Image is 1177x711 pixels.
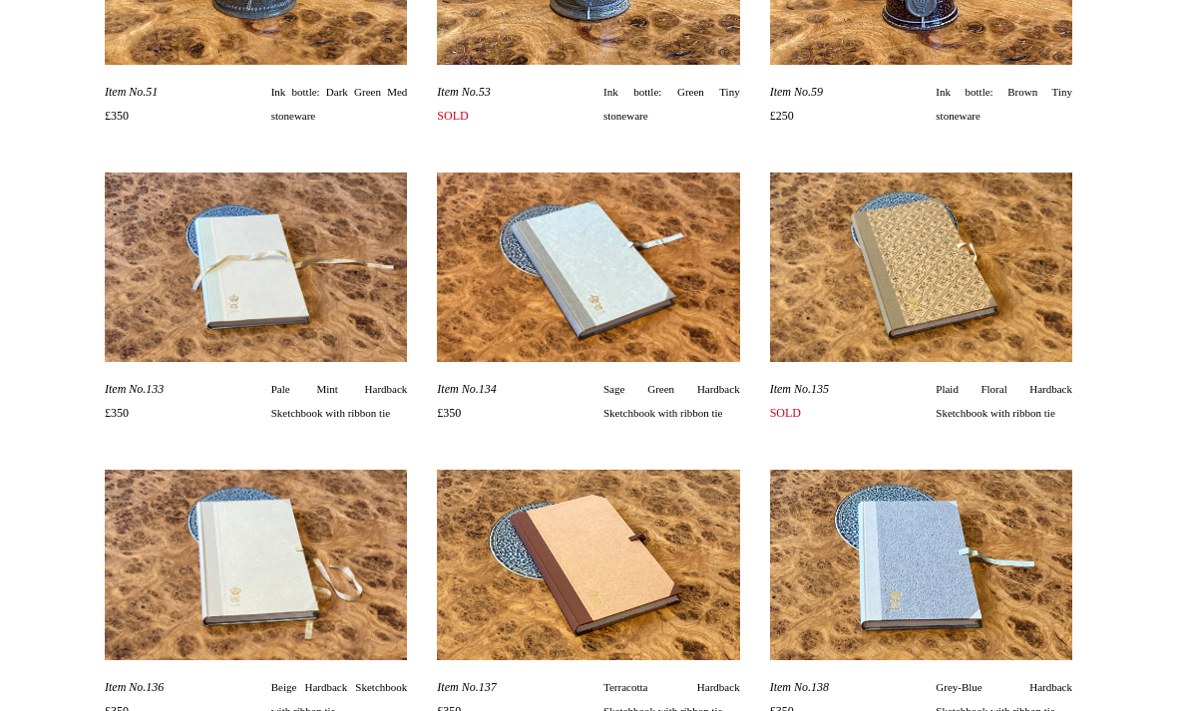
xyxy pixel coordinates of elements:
img: pf-01fb959d--Steve-Harrison-Leather-notebook-3.jpg [770,173,1072,363]
span: £350 [437,377,574,425]
img: pf-fb959d10--Steve-Harrison-Leather-notebook-4.jpg [105,470,407,659]
img: pf-2e4401fb--Steve-Harrison-Leather-notebook-1.jpg [105,173,407,363]
span: Item No.59 [770,85,823,99]
span: SOLD [437,109,468,123]
span: Ink bottle: Brown Tiny stoneware [936,80,1072,128]
img: pf-286ed37d--Steve-Harrison-Leather-notebook-5.jpg [437,470,739,659]
span: SOLD [770,406,801,420]
img: pf-4401fb95--Steve-Harrison-Leather-notebook-2.jpg [437,173,739,363]
span: Item No.134 [437,382,496,396]
span: Pale Mint Hardback Sketchbook with ribbon tie [271,377,408,425]
span: £250 [770,80,907,128]
span: Item No.136 [105,680,164,694]
img: pf-6ed37d9b--Steve-Harrison-Leather-notebook-6.jpg [770,470,1072,660]
span: Sage Green Hardback Sketchbook with ribbon tie [603,377,740,425]
span: £350 [105,377,241,425]
span: Plaid Floral Hardback Sketchbook with ribbon tie [936,377,1072,425]
span: Ink bottle: Green Tiny stoneware [603,80,740,128]
span: Item No.51 [105,85,158,99]
span: Item No.137 [437,680,496,694]
span: Item No.135 [770,382,829,396]
span: Item No.133 [105,382,164,396]
span: Ink bottle: Dark Green Med stoneware [271,80,408,128]
span: Item No.53 [437,85,490,99]
span: Item No.138 [770,680,829,694]
span: £350 [105,80,241,128]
